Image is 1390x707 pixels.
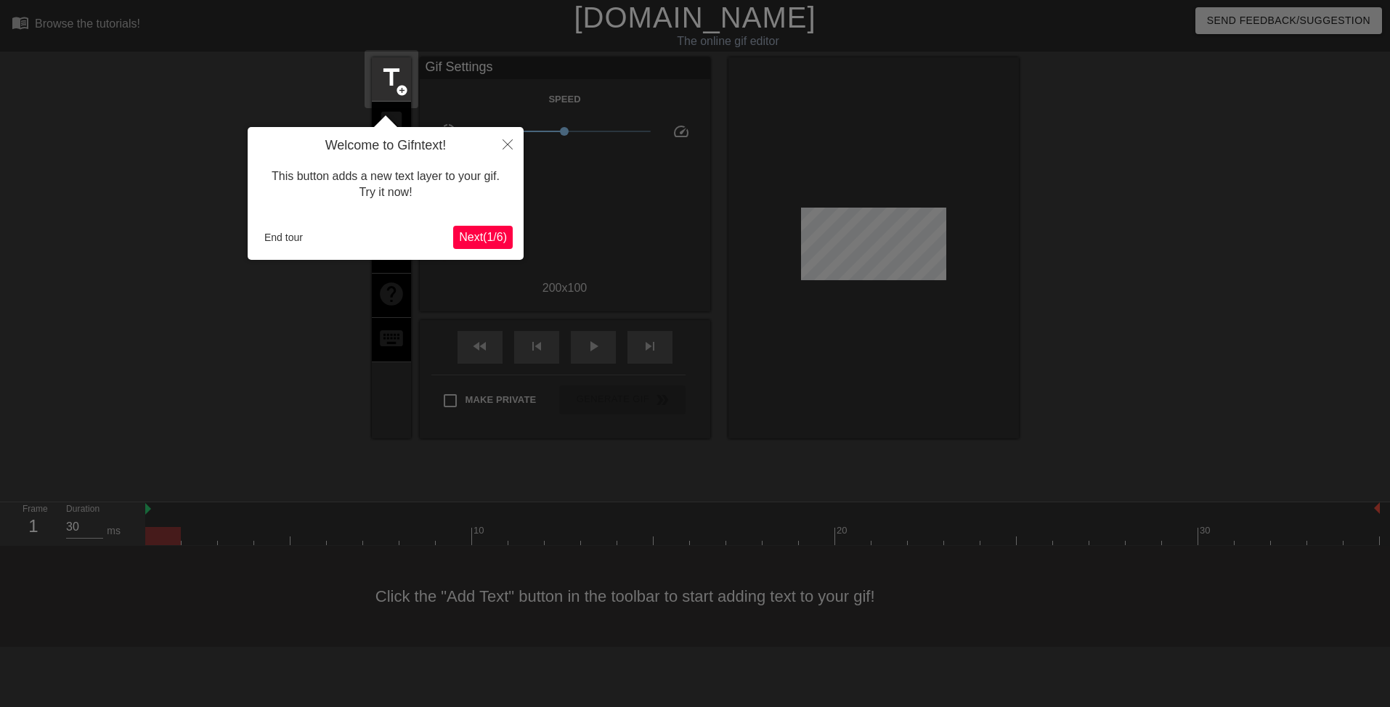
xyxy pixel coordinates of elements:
[259,154,513,216] div: This button adds a new text layer to your gif. Try it now!
[492,127,524,160] button: Close
[459,231,507,243] span: Next ( 1 / 6 )
[259,138,513,154] h4: Welcome to Gifntext!
[453,226,513,249] button: Next
[259,226,309,248] button: End tour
